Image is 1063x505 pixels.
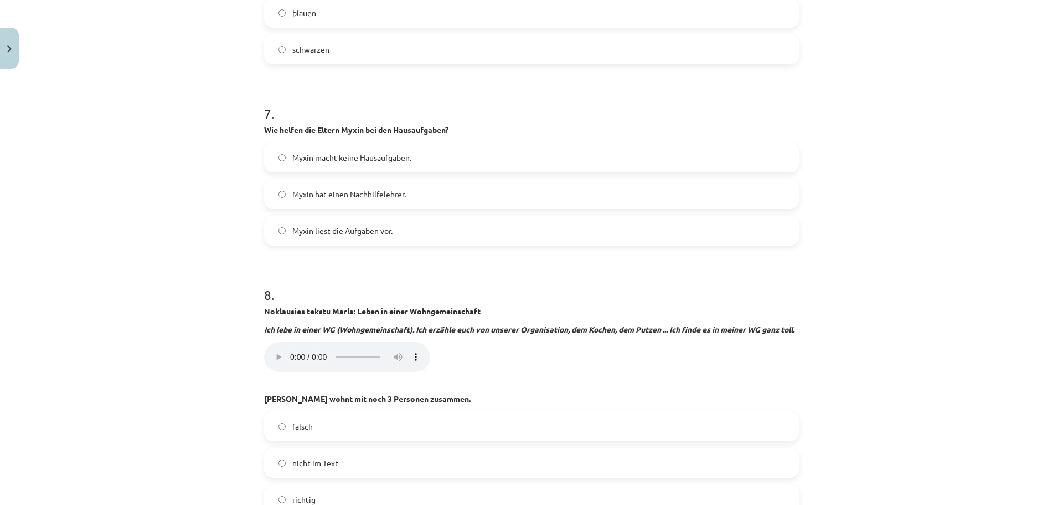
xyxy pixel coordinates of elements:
[278,9,286,17] input: blauen
[292,457,338,469] span: nicht im Text
[292,7,316,19] span: blauen
[278,496,286,503] input: richtig
[7,45,12,53] img: icon-close-lesson-0947bae3869378f0d4975bcd49f059093ad1ed9edebbc8119c70593378902aed.svg
[264,125,448,135] strong: Wie helfen die Eltern Myxin bei den Hausaufgaben?
[264,324,794,334] strong: Ich lebe in einer WG (Wohngemeinschaft). Ich erzähle euch von unserer Organisation, dem Kochen, d...
[278,423,286,430] input: falsch
[278,46,286,53] input: schwarzen
[278,460,286,467] input: nicht im Text
[278,191,286,198] input: Myxin hat einen Nachhilfelehrer.
[264,306,481,316] strong: Noklausies tekstu Marla: Leben in einer Wohngemeinschaft
[264,86,799,121] h1: 7 .
[278,154,286,161] input: Myxin macht keine Hausaufgaben.
[292,152,411,164] span: Myxin macht keine Hausaufgaben.
[264,394,471,404] strong: [PERSON_NAME] wohnt mit noch 3 Personen zusammen.
[264,342,430,372] audio: Your browser does not support the audio element.
[292,188,406,200] span: Myxin hat einen Nachhilfelehrer.
[292,44,329,55] span: schwarzen
[264,268,799,302] h1: 8 .
[278,227,286,234] input: Myxin liest die Aufgaben vor.
[292,225,393,237] span: Myxin liest die Aufgaben vor.
[292,421,313,432] span: falsch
